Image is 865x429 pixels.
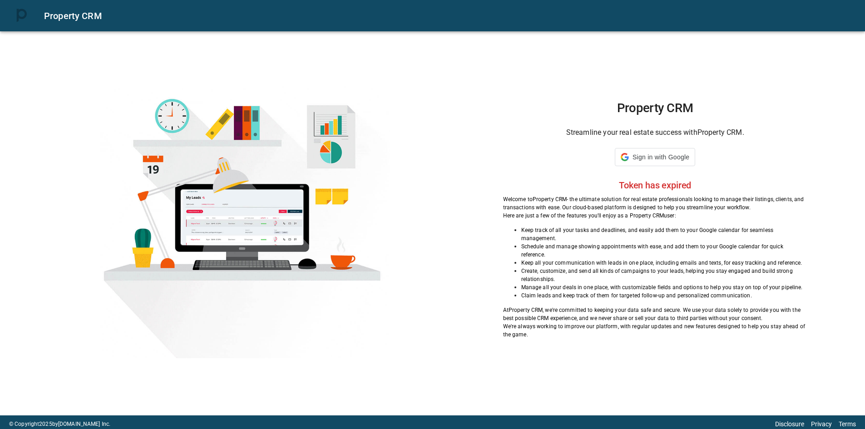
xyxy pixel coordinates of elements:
[521,291,807,300] p: Claim leads and keep track of them for targeted follow-up and personalized communication.
[503,322,807,339] p: We're always working to improve our platform, with regular updates and new features designed to h...
[633,153,689,161] span: Sign in with Google
[615,148,695,166] div: Sign in with Google
[521,242,807,259] p: Schedule and manage showing appointments with ease, and add them to your Google calendar for quic...
[503,101,807,115] h1: Property CRM
[775,420,804,428] a: Disclosure
[503,195,807,212] p: Welcome to Property CRM - the ultimate solution for real estate professionals looking to manage t...
[521,226,807,242] p: Keep track of all your tasks and deadlines, and easily add them to your Google calendar for seaml...
[521,259,807,267] p: Keep all your communication with leads in one place, including emails and texts, for easy trackin...
[9,420,110,428] p: © Copyright 2025 by
[619,180,691,191] h2: Token has expired
[839,420,856,428] a: Terms
[503,126,807,139] h6: Streamline your real estate success with Property CRM .
[503,212,807,220] p: Here are just a few of the features you'll enjoy as a Property CRM user:
[58,421,110,427] a: [DOMAIN_NAME] Inc.
[44,9,854,23] div: Property CRM
[811,420,832,428] a: Privacy
[521,267,807,283] p: Create, customize, and send all kinds of campaigns to your leads, helping you stay engaged and bu...
[521,283,807,291] p: Manage all your deals in one place, with customizable fields and options to help you stay on top ...
[503,306,807,322] p: At Property CRM , we're committed to keeping your data safe and secure. We use your data solely t...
